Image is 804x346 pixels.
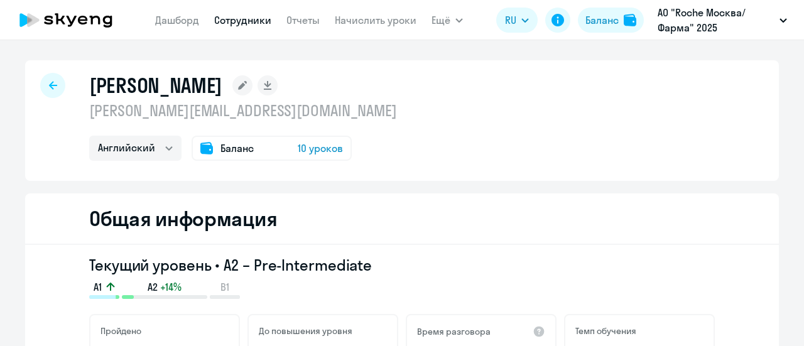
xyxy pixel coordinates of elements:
[89,206,277,231] h2: Общая информация
[160,280,182,294] span: +14%
[298,141,343,156] span: 10 уроков
[89,73,222,98] h1: [PERSON_NAME]
[578,8,644,33] button: Балансbalance
[286,14,320,26] a: Отчеты
[220,280,229,294] span: B1
[148,280,158,294] span: A2
[651,5,793,35] button: АО "Roche Москва/Фарма" 2025 постоплата, [GEOGRAPHIC_DATA] | ЗАО Рош [GEOGRAPHIC_DATA] (IT-департ...
[432,8,463,33] button: Ещё
[658,5,774,35] p: АО "Roche Москва/Фарма" 2025 постоплата, [GEOGRAPHIC_DATA] | ЗАО Рош [GEOGRAPHIC_DATA] (IT-департ...
[155,14,199,26] a: Дашборд
[259,325,352,337] h5: До повышения уровня
[496,8,538,33] button: RU
[100,325,141,337] h5: Пройдено
[214,14,271,26] a: Сотрудники
[624,14,636,26] img: balance
[335,14,416,26] a: Начислить уроки
[575,325,636,337] h5: Темп обучения
[89,100,397,121] p: [PERSON_NAME][EMAIL_ADDRESS][DOMAIN_NAME]
[94,280,102,294] span: A1
[585,13,619,28] div: Баланс
[432,13,450,28] span: Ещё
[89,255,715,275] h3: Текущий уровень • A2 – Pre-Intermediate
[220,141,254,156] span: Баланс
[417,326,491,337] h5: Время разговора
[505,13,516,28] span: RU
